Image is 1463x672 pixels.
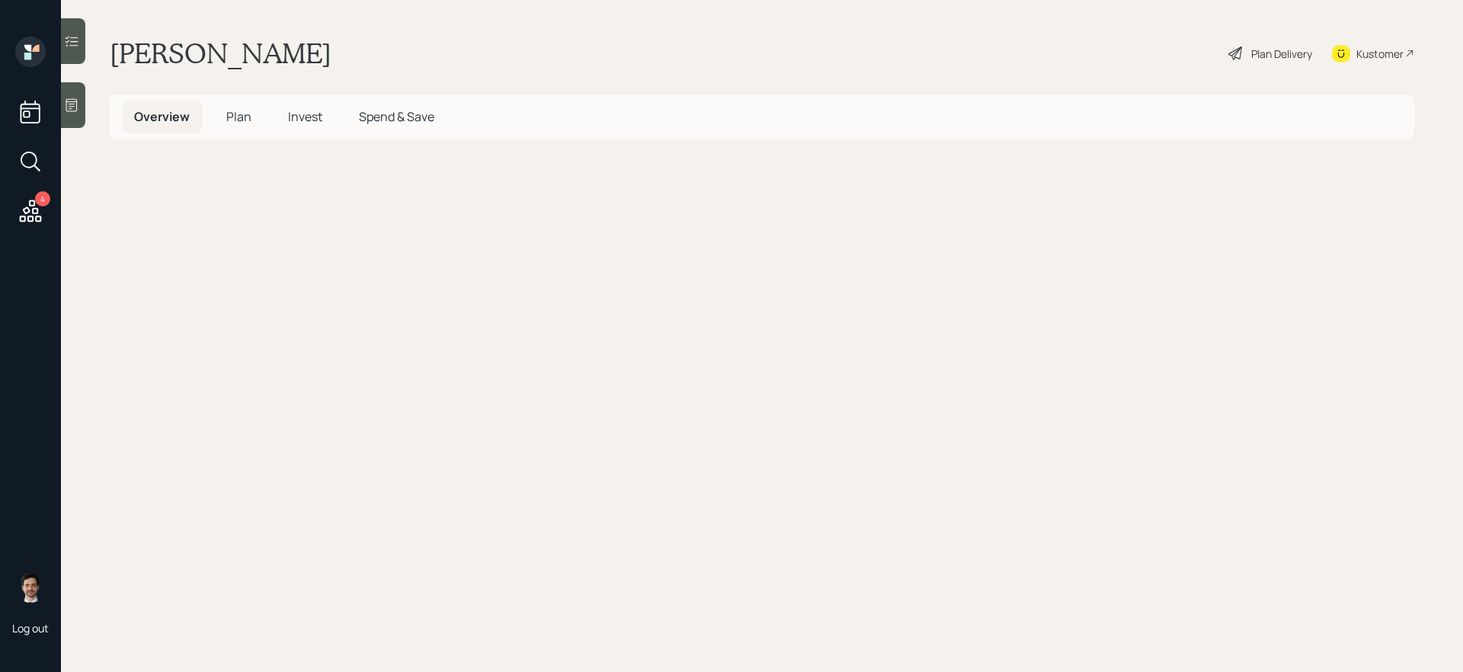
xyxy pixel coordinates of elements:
[110,37,331,70] h1: [PERSON_NAME]
[226,108,251,125] span: Plan
[134,108,190,125] span: Overview
[1356,46,1404,62] div: Kustomer
[288,108,322,125] span: Invest
[359,108,434,125] span: Spend & Save
[35,191,50,206] div: 4
[1251,46,1312,62] div: Plan Delivery
[12,621,49,635] div: Log out
[15,572,46,603] img: jonah-coleman-headshot.png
